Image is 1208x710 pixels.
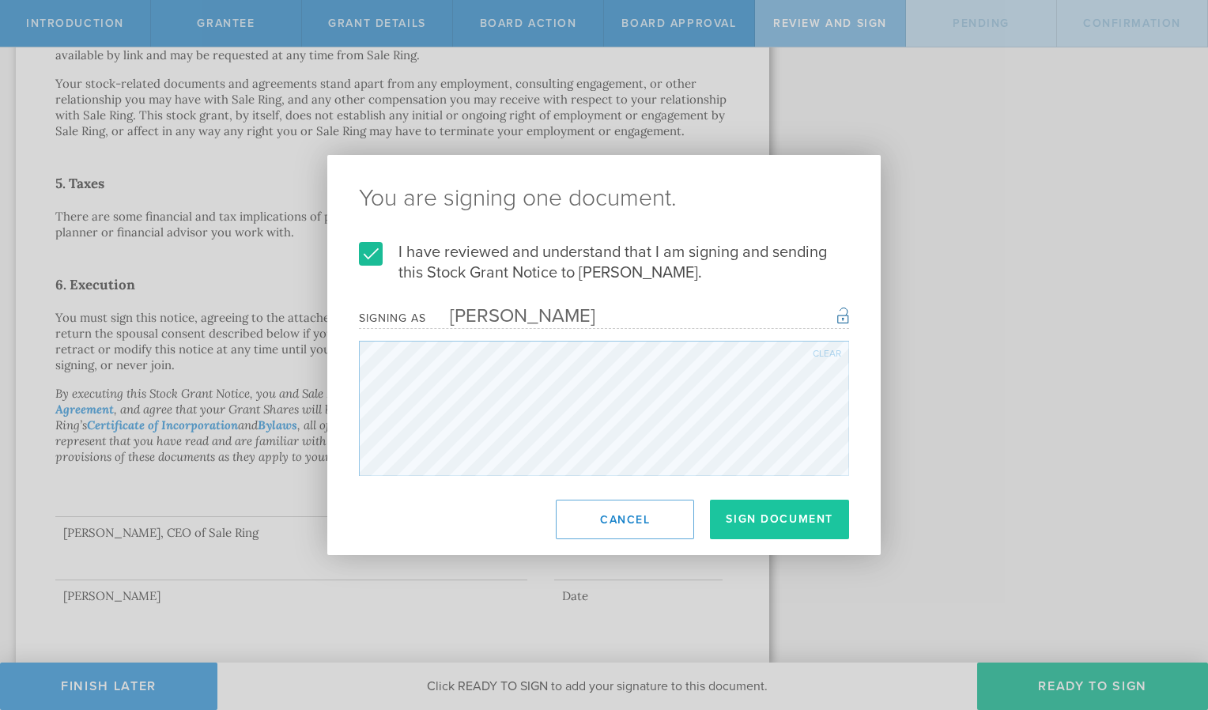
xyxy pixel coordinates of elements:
[426,304,595,327] div: [PERSON_NAME]
[1129,587,1208,663] iframe: Chat Widget
[359,187,849,210] ng-pluralize: You are signing one document.
[710,500,849,539] button: Sign Document
[359,242,849,283] label: I have reviewed and understand that I am signing and sending this Stock Grant Notice to [PERSON_N...
[556,500,694,539] button: Cancel
[359,312,426,325] div: Signing as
